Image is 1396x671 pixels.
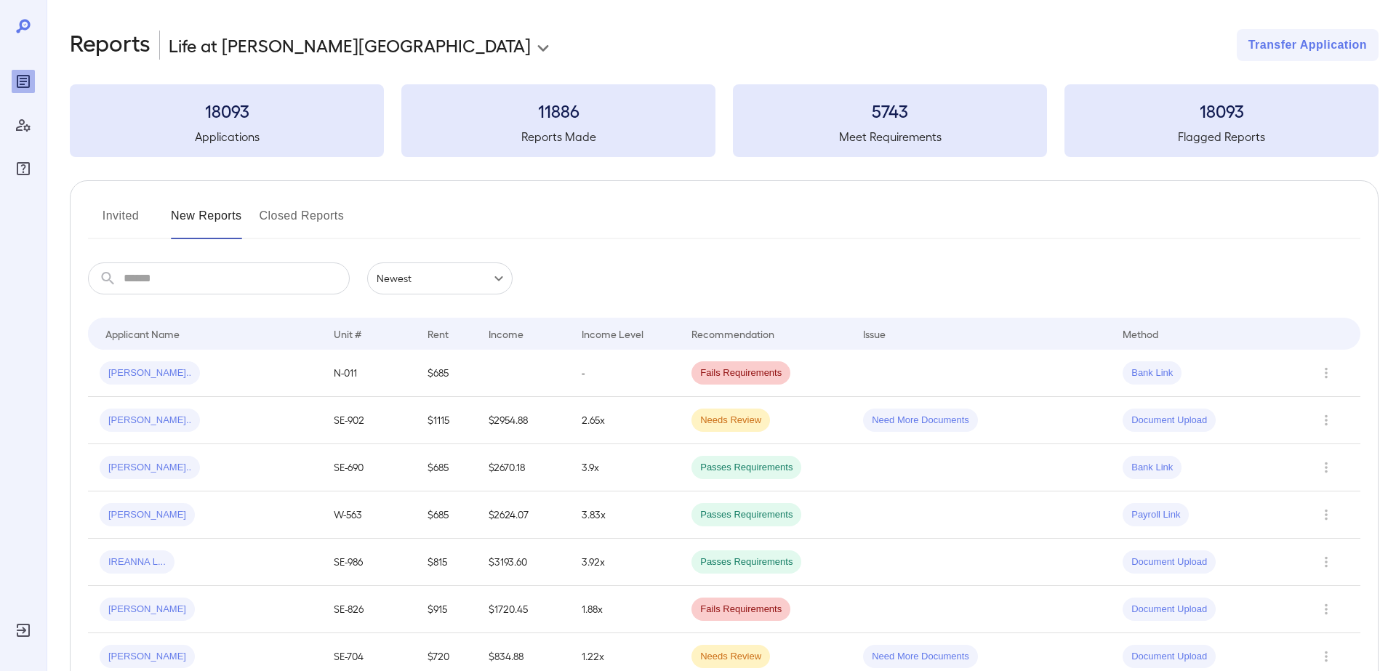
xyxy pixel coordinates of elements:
div: Unit # [334,325,361,342]
button: Invited [88,204,153,239]
span: Document Upload [1123,555,1216,569]
span: Need More Documents [863,414,978,427]
td: $3193.60 [477,539,571,586]
div: Log Out [12,619,35,642]
button: Row Actions [1315,598,1338,621]
td: N-011 [322,350,416,397]
span: Passes Requirements [691,508,801,522]
summary: 18093Applications11886Reports Made5743Meet Requirements18093Flagged Reports [70,84,1379,157]
button: Row Actions [1315,503,1338,526]
span: Passes Requirements [691,555,801,569]
button: New Reports [171,204,242,239]
td: $2624.07 [477,491,571,539]
td: SE-690 [322,444,416,491]
td: $1115 [416,397,477,444]
span: Needs Review [691,650,770,664]
span: Fails Requirements [691,603,790,616]
button: Row Actions [1315,409,1338,432]
td: 1.88x [570,586,680,633]
h3: 18093 [1064,99,1379,122]
h3: 18093 [70,99,384,122]
td: 3.92x [570,539,680,586]
span: Document Upload [1123,650,1216,664]
td: SE-986 [322,539,416,586]
button: Row Actions [1315,645,1338,668]
button: Row Actions [1315,456,1338,479]
span: IREANNA L... [100,555,174,569]
h5: Flagged Reports [1064,128,1379,145]
h3: 11886 [401,99,715,122]
div: Method [1123,325,1158,342]
td: SE-902 [322,397,416,444]
td: $2670.18 [477,444,571,491]
div: Income [489,325,523,342]
div: Recommendation [691,325,774,342]
div: Manage Users [12,113,35,137]
button: Transfer Application [1237,29,1379,61]
button: Closed Reports [260,204,345,239]
div: Newest [367,262,513,294]
div: Issue [863,325,886,342]
span: [PERSON_NAME] [100,508,195,522]
td: $685 [416,350,477,397]
td: $685 [416,491,477,539]
td: 2.65x [570,397,680,444]
span: Needs Review [691,414,770,427]
td: W-563 [322,491,416,539]
span: [PERSON_NAME] [100,650,195,664]
span: Fails Requirements [691,366,790,380]
span: Need More Documents [863,650,978,664]
td: - [570,350,680,397]
td: 3.83x [570,491,680,539]
div: Income Level [582,325,643,342]
div: Rent [428,325,451,342]
td: 3.9x [570,444,680,491]
h5: Applications [70,128,384,145]
span: [PERSON_NAME].. [100,366,200,380]
h5: Reports Made [401,128,715,145]
div: Applicant Name [105,325,180,342]
h5: Meet Requirements [733,128,1047,145]
td: $1720.45 [477,586,571,633]
p: Life at [PERSON_NAME][GEOGRAPHIC_DATA] [169,33,531,57]
h2: Reports [70,29,151,61]
span: Passes Requirements [691,461,801,475]
td: SE-826 [322,586,416,633]
h3: 5743 [733,99,1047,122]
span: [PERSON_NAME].. [100,461,200,475]
td: $2954.88 [477,397,571,444]
td: $815 [416,539,477,586]
div: Reports [12,70,35,93]
span: Document Upload [1123,603,1216,616]
span: Bank Link [1123,461,1182,475]
td: $685 [416,444,477,491]
span: Payroll Link [1123,508,1189,522]
span: [PERSON_NAME] [100,603,195,616]
button: Row Actions [1315,361,1338,385]
span: Bank Link [1123,366,1182,380]
span: [PERSON_NAME].. [100,414,200,427]
button: Row Actions [1315,550,1338,574]
td: $915 [416,586,477,633]
div: FAQ [12,157,35,180]
span: Document Upload [1123,414,1216,427]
